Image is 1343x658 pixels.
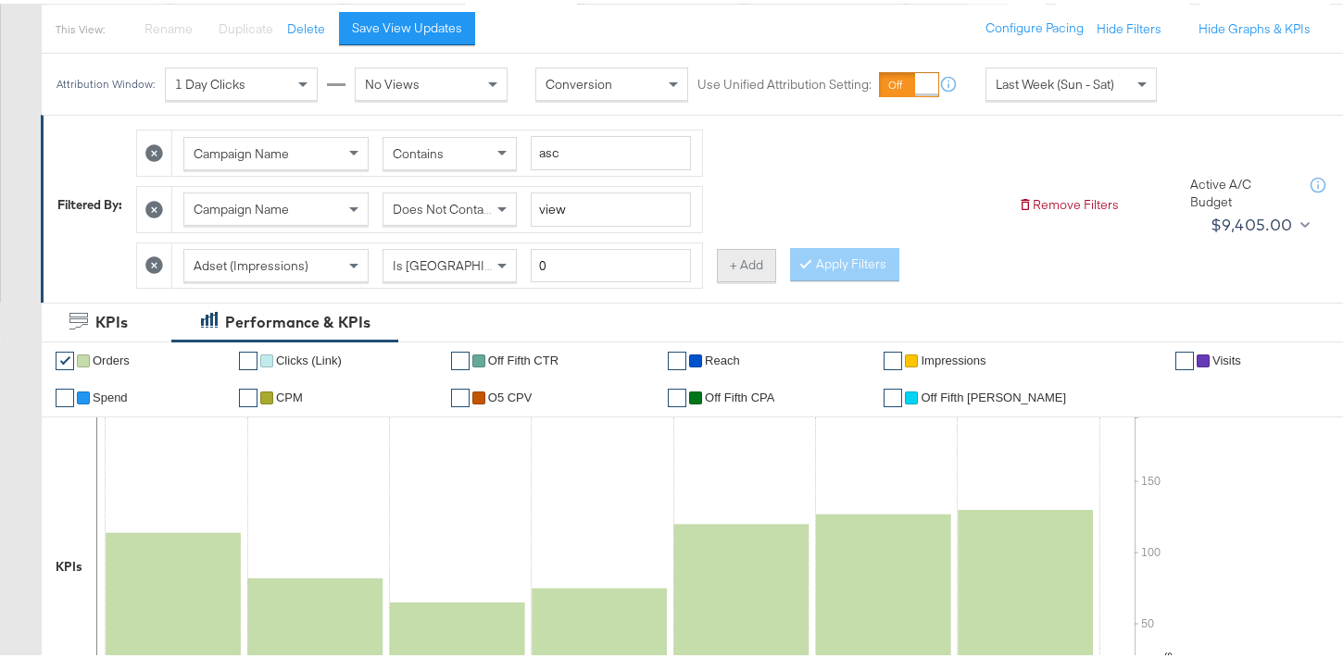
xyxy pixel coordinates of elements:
[239,348,257,366] a: ✔
[56,74,156,87] div: Attribution Window:
[1211,207,1293,235] div: $9,405.00
[194,197,289,214] span: Campaign Name
[56,348,74,366] a: ✔
[1199,17,1311,34] button: Hide Graphs & KPIs
[56,385,74,403] a: ✔
[352,16,462,33] div: Save View Updates
[239,385,257,403] a: ✔
[531,245,691,279] input: Enter a number
[546,72,612,89] span: Conversion
[488,387,533,401] span: O5 CPV
[884,348,902,366] a: ✔
[1212,350,1241,364] span: Visits
[56,19,105,33] div: This View:
[921,350,985,364] span: Impressions
[705,350,740,364] span: Reach
[488,350,559,364] span: Off Fifth CTR
[93,350,130,364] span: Orders
[451,348,470,366] a: ✔
[921,387,1066,401] span: Off Fifth [PERSON_NAME]
[175,72,245,89] span: 1 Day Clicks
[531,189,691,223] input: Enter a search term
[531,132,691,167] input: Enter a search term
[56,554,82,572] div: KPIs
[57,192,122,210] div: Filtered By:
[276,387,303,401] span: CPM
[1203,206,1313,236] button: $9,405.00
[705,387,774,401] span: off fifth CPA
[194,142,289,158] span: Campaign Name
[1175,348,1194,366] a: ✔
[194,254,308,270] span: Adset (Impressions)
[996,72,1114,89] span: Last Week (Sun - Sat)
[451,385,470,403] a: ✔
[393,197,494,214] span: Does Not Contain
[93,387,128,401] span: Spend
[1097,17,1161,34] button: Hide Filters
[393,142,444,158] span: Contains
[697,72,872,90] label: Use Unified Attribution Setting:
[973,8,1097,42] button: Configure Pacing
[225,308,370,329] div: Performance & KPIs
[393,254,534,270] span: Is [GEOGRAPHIC_DATA]
[668,348,686,366] a: ✔
[717,245,776,279] button: + Add
[95,308,128,329] div: KPIs
[219,17,273,33] span: Duplicate
[884,385,902,403] a: ✔
[365,72,420,89] span: No Views
[1190,172,1292,206] div: Active A/C Budget
[668,385,686,403] a: ✔
[287,17,325,34] button: Delete
[339,8,475,42] button: Save View Updates
[144,17,193,33] span: Rename
[1018,192,1119,210] button: Remove Filters
[276,350,342,364] span: Clicks (Link)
